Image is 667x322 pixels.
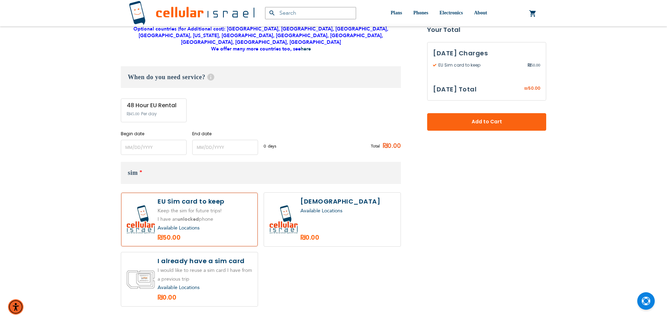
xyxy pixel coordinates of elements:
[121,140,187,155] input: MM/DD/YYYY
[450,118,523,126] span: Add to Cart
[268,143,276,149] span: days
[433,84,477,95] h3: [DATE] Total
[121,66,401,88] h3: When do you need service?
[264,143,268,149] span: 0
[127,111,139,116] span: ₪45.00
[129,1,255,26] img: Cellular Israel Logo
[524,85,528,92] span: ₪
[127,102,181,109] div: 48 Hour EU Rental
[141,111,157,117] span: Per day
[528,62,531,68] span: ₪
[439,10,463,15] span: Electronics
[413,10,428,15] span: Phones
[528,62,540,68] span: 50.00
[207,74,214,81] span: Help
[265,7,356,19] input: Search
[380,141,401,151] span: ₪0.00
[121,131,187,137] label: Begin date
[8,299,23,315] div: Accessibility Menu
[433,62,528,68] span: EU Sim card to keep
[427,25,546,35] strong: Your Total
[301,46,311,52] a: here
[158,284,200,291] a: Available Locations
[133,26,388,52] strong: Optional countries (for Additional cost): [GEOGRAPHIC_DATA], [GEOGRAPHIC_DATA], [GEOGRAPHIC_DATA]...
[371,143,380,149] span: Total
[474,10,487,15] span: About
[528,85,540,91] span: 50.00
[427,113,546,131] button: Add to Cart
[128,169,138,176] span: sim
[433,48,540,59] h3: [DATE] Charges
[158,225,200,231] a: Available Locations
[192,131,258,137] label: End date
[192,140,258,155] input: MM/DD/YYYY
[391,10,402,15] span: Plans
[300,207,342,214] a: Available Locations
